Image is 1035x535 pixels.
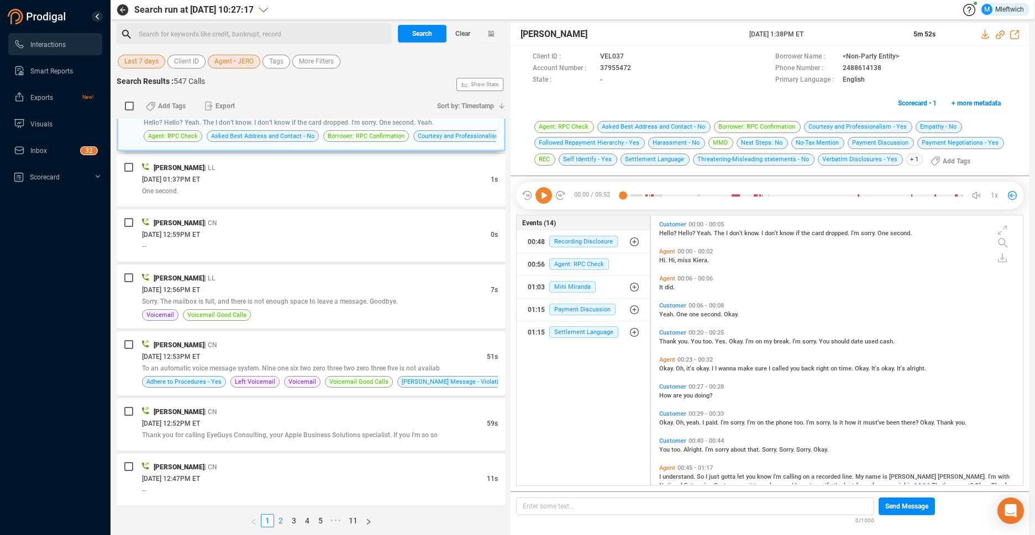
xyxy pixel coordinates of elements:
[211,131,314,141] span: Asked Best Address and Contact - No
[686,419,702,426] span: yeah.
[831,365,839,372] span: on
[920,419,937,426] span: Okay.
[328,131,404,141] span: Borrower: RPC Confirmation
[943,152,970,170] span: Add Tags
[418,131,516,141] span: Courtesy and Professionalism - Yes
[851,230,861,237] span: I'm
[889,473,938,480] span: [PERSON_NAME]
[314,515,327,527] a: 5
[117,398,506,451] div: [PERSON_NAME]| CN[DATE] 12:52PM ET59sThank you for calling EyeGuys Consulting, your Apple Busines...
[204,219,217,227] span: | CN
[262,55,290,68] button: Tags
[142,353,200,361] span: [DATE] 12:53PM ET
[745,338,755,345] span: I'm
[154,408,204,416] span: [PERSON_NAME]
[117,154,506,206] div: [PERSON_NAME]| LL[DATE] 01:37PM ET1sOne second.
[952,94,1001,112] span: + more metadata
[30,173,60,181] span: Scorecard
[549,326,618,338] span: Settlement Language
[204,164,216,172] span: | LL
[134,3,254,17] span: Search run at [DATE] 10:27:17
[991,187,998,204] span: 1x
[287,514,301,527] li: 3
[898,94,937,112] span: Scorecard • 1
[124,55,159,68] span: Last 7 days
[659,230,678,237] span: Hello?
[402,377,505,387] span: [PERSON_NAME] Message - Violation
[691,338,703,345] span: You
[491,176,498,183] span: 1s
[744,230,761,237] span: know.
[528,301,545,319] div: 01:15
[167,55,206,68] button: Client ID
[456,78,503,91] button: Show Stats
[8,9,69,24] img: prodigal-logo
[517,276,650,298] button: 01:03Mini Miranda
[659,365,676,372] span: Okay.
[89,147,93,158] p: 2
[8,60,102,82] li: Smart Reports
[659,392,673,399] span: How
[774,338,792,345] span: break.
[833,482,844,489] span: the
[721,419,731,426] span: I'm
[998,473,1010,480] span: with
[773,473,783,480] span: I'm
[689,311,701,318] span: one
[945,94,1007,112] button: + more metadata
[656,218,1023,484] div: grid
[684,392,695,399] span: you
[361,514,376,527] button: right
[288,515,300,527] a: 3
[839,365,855,372] span: time.
[14,33,93,55] a: Interactions
[676,311,689,318] span: One
[314,514,327,527] li: 5
[714,230,726,237] span: The
[801,365,816,372] span: back
[250,518,257,525] span: left
[81,147,97,155] sup: 32
[517,253,650,276] button: 00:56Agent: RPC Check
[148,131,198,141] span: Agent: RPC Check
[997,497,1024,524] div: Open Intercom Messenger
[714,482,740,489] span: Systems
[117,453,506,506] div: [PERSON_NAME]| CN[DATE] 12:47PM ET11s--
[729,230,744,237] span: don't
[142,187,178,195] span: One second.
[299,55,334,68] span: More Filters
[665,284,675,291] span: did.
[981,4,1024,15] div: Mleftwich
[659,446,671,453] span: You
[715,446,731,453] span: sorry
[792,338,802,345] span: I'm
[216,97,235,115] span: Export
[487,353,498,361] span: 51s
[144,119,434,126] span: Hello? Hello? Yeah. The I don't know. I don't know if the card dropped. I'm sorry. One second. Yeah.
[684,446,705,453] span: Alright.
[938,473,988,480] span: [PERSON_NAME].
[154,341,204,349] span: [PERSON_NAME]
[845,419,858,426] span: how
[528,324,545,341] div: 01:15
[790,365,801,372] span: you
[659,338,678,345] span: Thank
[794,419,806,426] span: too.
[863,419,886,426] span: must've
[204,341,217,349] span: | CN
[261,514,274,527] li: 1
[8,139,102,161] li: Inbox
[533,63,595,75] span: Account Number :
[729,338,745,345] span: Okay.
[117,331,506,395] div: [PERSON_NAME]| CN[DATE] 12:53PM ET51sTo an automatic voice message system. Nine one six two zero ...
[869,482,876,489] span: of
[288,377,316,387] span: Voicemail
[701,311,724,318] span: second.
[684,482,714,489] span: Enterprise
[412,25,432,43] span: Search
[932,482,950,489] span: That's
[533,51,595,63] span: Client ID :
[118,55,165,68] button: Last 7 days
[772,365,790,372] span: called
[810,482,817,489] span: to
